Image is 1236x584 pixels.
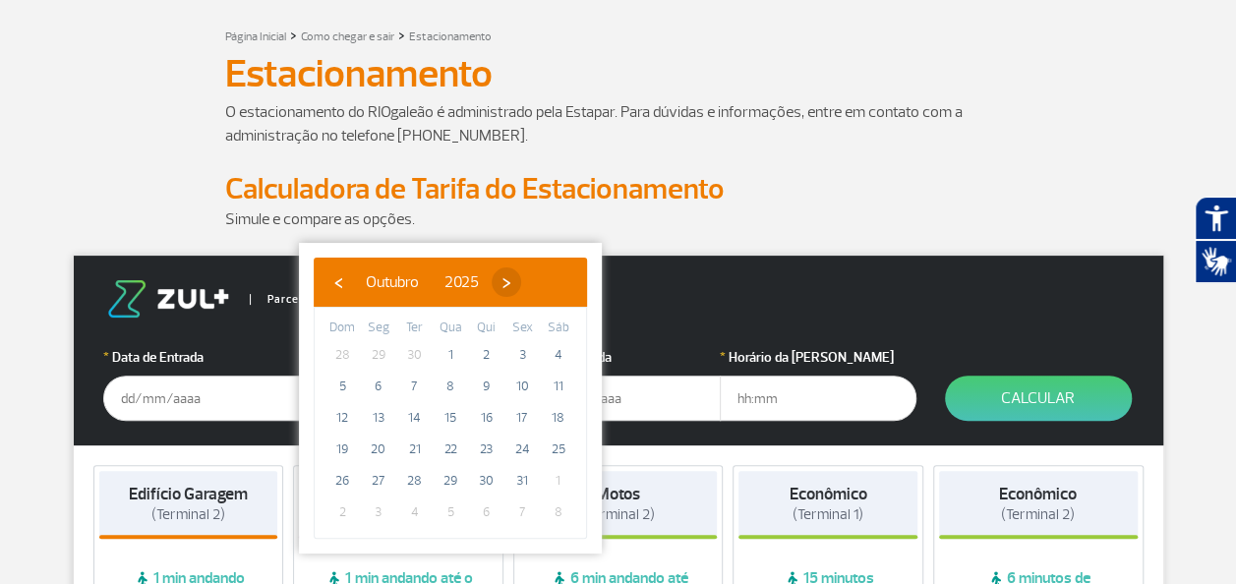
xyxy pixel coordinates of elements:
[433,318,469,339] th: weekday
[1195,240,1236,283] button: Abrir tradutor de língua de sinais.
[363,465,394,496] span: 27
[506,465,538,496] span: 31
[398,496,430,528] span: 4
[324,267,353,297] button: ‹
[1001,505,1075,524] span: (Terminal 2)
[432,267,492,297] button: 2025
[506,496,538,528] span: 7
[435,434,466,465] span: 22
[324,269,521,289] bs-datepicker-navigation-view: ​ ​ ​
[506,371,538,402] span: 10
[581,505,655,524] span: (Terminal 2)
[790,484,867,504] strong: Econômico
[435,339,466,371] span: 1
[543,465,574,496] span: 1
[151,505,225,524] span: (Terminal 2)
[299,243,602,554] bs-datepicker-container: calendar
[103,347,300,368] label: Data de Entrada
[326,371,358,402] span: 5
[398,24,405,46] a: >
[225,171,1012,207] h2: Calculadora de Tarifa do Estacionamento
[398,371,430,402] span: 7
[435,465,466,496] span: 29
[301,29,394,44] a: Como chegar e sair
[225,207,1012,231] p: Simule e compare as opções.
[398,339,430,371] span: 30
[945,376,1132,421] button: Calcular
[524,347,721,368] label: Data da Saída
[720,347,916,368] label: Horário da [PERSON_NAME]
[543,371,574,402] span: 11
[363,339,394,371] span: 29
[540,318,576,339] th: weekday
[326,339,358,371] span: 28
[225,57,1012,90] h1: Estacionamento
[524,376,721,421] input: dd/mm/aaaa
[326,434,358,465] span: 19
[353,267,432,297] button: Outubro
[471,496,502,528] span: 6
[1195,197,1236,240] button: Abrir recursos assistivos.
[999,484,1077,504] strong: Econômico
[793,505,863,524] span: (Terminal 1)
[435,402,466,434] span: 15
[720,376,916,421] input: hh:mm
[250,294,351,305] span: Parceiro Oficial
[506,339,538,371] span: 3
[543,339,574,371] span: 4
[504,318,541,339] th: weekday
[324,318,361,339] th: weekday
[435,371,466,402] span: 8
[471,434,502,465] span: 23
[326,496,358,528] span: 2
[468,318,504,339] th: weekday
[471,339,502,371] span: 2
[506,402,538,434] span: 17
[444,272,479,292] span: 2025
[225,29,286,44] a: Página Inicial
[398,402,430,434] span: 14
[363,402,394,434] span: 13
[543,496,574,528] span: 8
[471,371,502,402] span: 9
[103,376,300,421] input: dd/mm/aaaa
[471,402,502,434] span: 16
[326,465,358,496] span: 26
[471,465,502,496] span: 30
[543,402,574,434] span: 18
[398,465,430,496] span: 28
[326,402,358,434] span: 12
[363,434,394,465] span: 20
[396,318,433,339] th: weekday
[596,484,640,504] strong: Motos
[129,484,248,504] strong: Edifício Garagem
[225,100,1012,147] p: O estacionamento do RIOgaleão é administrado pela Estapar. Para dúvidas e informações, entre em c...
[492,267,521,297] button: ›
[363,496,394,528] span: 3
[506,434,538,465] span: 24
[398,434,430,465] span: 21
[290,24,297,46] a: >
[361,318,397,339] th: weekday
[435,496,466,528] span: 5
[543,434,574,465] span: 25
[363,371,394,402] span: 6
[1195,197,1236,283] div: Plugin de acessibilidade da Hand Talk.
[366,272,419,292] span: Outubro
[409,29,492,44] a: Estacionamento
[103,280,233,318] img: logo-zul.png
